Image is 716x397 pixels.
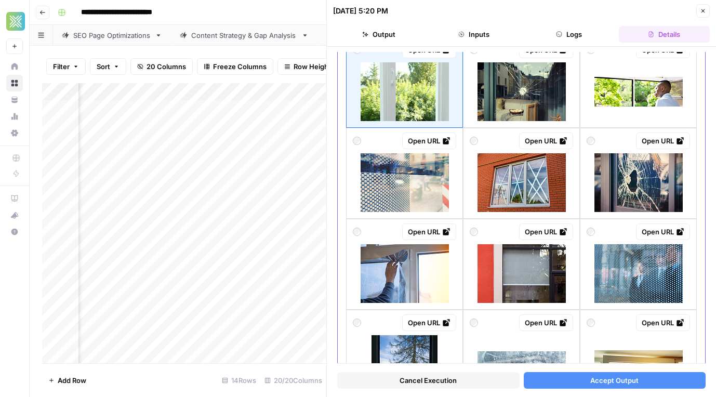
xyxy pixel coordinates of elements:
[594,153,683,212] img: broken-window-shop-with-smashed-glass.jpg
[402,314,456,331] a: Open URL
[525,317,567,328] div: Open URL
[333,6,388,16] div: [DATE] 5:20 PM
[6,223,23,240] button: Help + Support
[6,207,23,223] button: What's new?
[478,244,566,303] img: a-window-with-a-white-screen-on-it.jpg
[6,12,25,31] img: Xponent21 Logo
[642,227,684,237] div: Open URL
[478,62,566,121] img: broken-shop-window-pane-that-looks-like-a-bullet-hole-with-sunlight-cast-in-background-and.jpg
[7,207,22,223] div: What's new?
[478,153,566,212] img: a-cross-made-of-white-paper-or-mounting-tape-on-the-window-protection-of-glass-from-blast.jpg
[642,136,684,146] div: Open URL
[519,133,573,149] a: Open URL
[636,133,690,149] a: Open URL
[590,375,639,386] span: Accept Output
[46,58,86,75] button: Filter
[594,77,683,107] img: man-breathing-fresh-air-at-home.jpg
[97,61,110,72] span: Sort
[197,58,273,75] button: Freeze Columns
[317,25,439,46] a: Topic Recommendations
[337,372,520,389] button: Cancel Execution
[73,30,151,41] div: SEO Page Optimizations
[524,26,615,43] button: Logs
[6,58,23,75] a: Home
[619,26,710,43] button: Details
[218,372,260,389] div: 14 Rows
[6,75,23,91] a: Browse
[594,244,683,303] img: three-business-people-behind-a-glass-wall-looking-out.jpg
[402,223,456,240] a: Open URL
[361,153,449,212] img: reflection-of-the-street-in-the-shop-window.jpg
[525,136,567,146] div: Open URL
[519,314,573,331] a: Open URL
[6,190,23,207] a: AirOps Academy
[171,25,317,46] a: Content Strategy & Gap Analysis
[361,62,449,121] img: broken-glass-on-a-wooden-window-frame.jpg
[402,133,456,149] a: Open URL
[636,223,690,240] a: Open URL
[294,61,331,72] span: Row Height
[6,125,23,141] a: Settings
[428,26,519,43] button: Inputs
[147,61,186,72] span: 20 Columns
[90,58,126,75] button: Sort
[642,317,684,328] div: Open URL
[260,372,326,389] div: 20/20 Columns
[6,108,23,125] a: Usage
[525,227,567,237] div: Open URL
[6,8,23,34] button: Workspace: Xponent21
[524,372,706,389] button: Accept Output
[130,58,193,75] button: 20 Columns
[42,372,92,389] button: Add Row
[408,136,450,146] div: Open URL
[53,25,171,46] a: SEO Page Optimizations
[400,375,457,386] span: Cancel Execution
[53,61,70,72] span: Filter
[58,375,86,386] span: Add Row
[636,314,690,331] a: Open URL
[277,58,338,75] button: Row Height
[213,61,267,72] span: Freeze Columns
[408,317,450,328] div: Open URL
[519,223,573,240] a: Open URL
[408,227,450,237] div: Open URL
[6,91,23,108] a: Your Data
[333,26,424,43] button: Output
[361,244,449,303] img: installing-window-film-in-the-office.jpg
[191,30,297,41] div: Content Strategy & Gap Analysis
